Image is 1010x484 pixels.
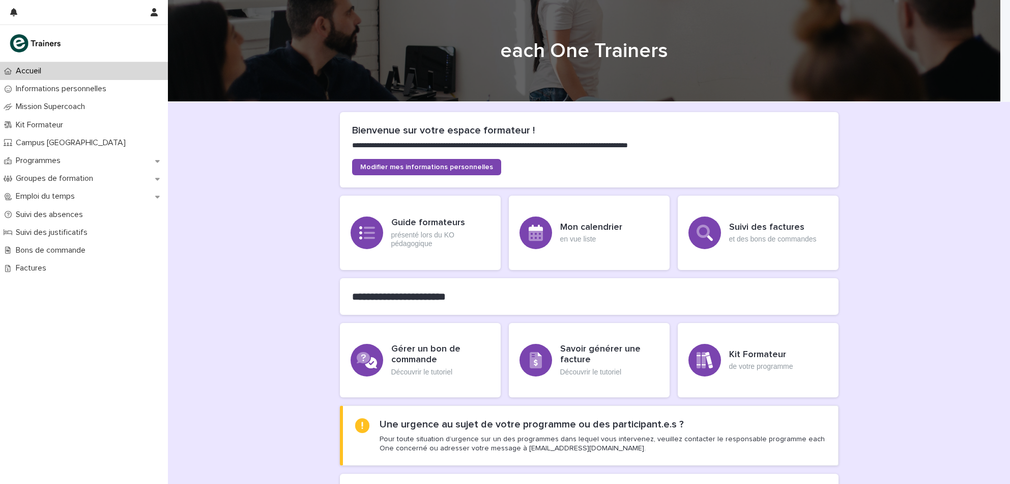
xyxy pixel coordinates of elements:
p: Bons de commande [12,246,94,255]
h3: Mon calendrier [560,222,622,233]
p: Emploi du temps [12,192,83,201]
p: Kit Formateur [12,120,71,130]
img: K0CqGN7SDeD6s4JG8KQk [8,33,64,53]
p: et des bons de commandes [729,235,817,244]
h1: each One Trainers [335,39,833,63]
p: Campus [GEOGRAPHIC_DATA] [12,138,134,148]
h3: Kit Formateur [729,349,793,361]
p: Découvrir le tutoriel [560,368,659,377]
p: Groupes de formation [12,174,101,183]
h2: Une urgence au sujet de votre programme ou des participant.e.s ? [380,418,684,431]
h3: Suivi des factures [729,222,817,233]
a: Suivi des factureset des bons de commandes [678,196,839,270]
p: Informations personnelles [12,84,114,94]
h3: Savoir générer une facture [560,344,659,366]
span: Modifier mes informations personnelles [360,164,493,171]
p: présenté lors du KO pédagogique [391,231,490,248]
h2: Bienvenue sur votre espace formateur ! [352,124,826,137]
a: Modifier mes informations personnelles [352,159,501,175]
p: Pour toute situation d’urgence sur un des programmes dans lequel vous intervenez, veuillez contac... [380,435,825,453]
p: de votre programme [729,362,793,371]
p: Mission Supercoach [12,102,93,112]
p: Suivi des absences [12,210,91,220]
p: Programmes [12,156,69,166]
p: Accueil [12,66,49,76]
a: Kit Formateurde votre programme [678,323,839,397]
h3: Guide formateurs [391,218,490,229]
p: Suivi des justificatifs [12,228,96,237]
h3: Gérer un bon de commande [391,344,490,366]
a: Gérer un bon de commandeDécouvrir le tutoriel [340,323,501,397]
a: Savoir générer une factureDécouvrir le tutoriel [509,323,670,397]
p: Découvrir le tutoriel [391,368,490,377]
p: en vue liste [560,235,622,244]
p: Factures [12,263,54,273]
a: Guide formateursprésenté lors du KO pédagogique [340,196,501,270]
a: Mon calendrieren vue liste [509,196,670,270]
